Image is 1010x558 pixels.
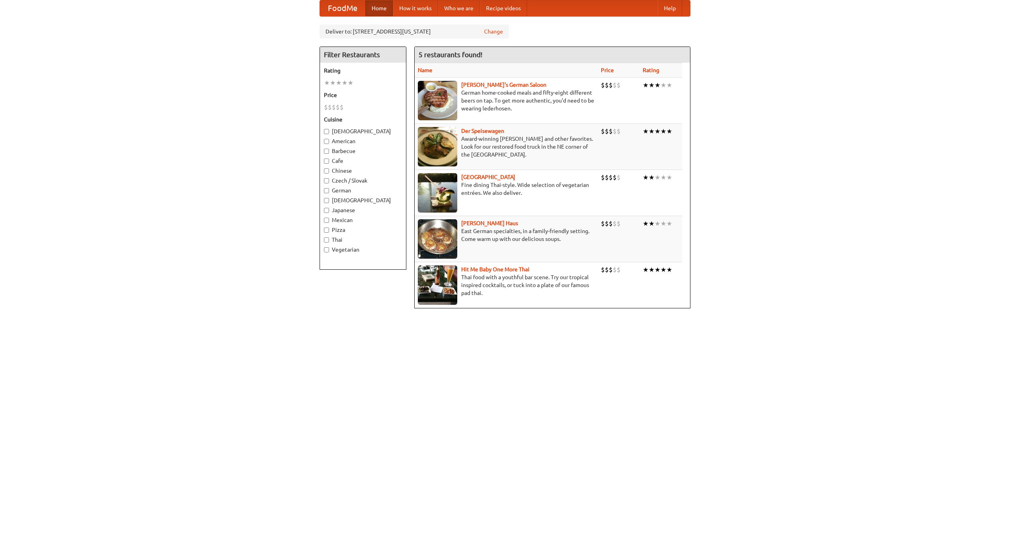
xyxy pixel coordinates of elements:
p: German home-cooked meals and fifty-eight different beers on tap. To get more authentic, you'd nee... [418,89,595,112]
li: $ [609,127,613,136]
a: Name [418,67,432,73]
li: $ [340,103,344,112]
li: ★ [649,265,655,274]
li: $ [605,219,609,228]
a: Who we are [438,0,480,16]
li: ★ [660,219,666,228]
li: $ [605,173,609,182]
li: $ [601,265,605,274]
input: [DEMOGRAPHIC_DATA] [324,129,329,134]
li: $ [609,173,613,182]
h5: Price [324,91,402,99]
img: kohlhaus.jpg [418,219,457,259]
img: speisewagen.jpg [418,127,457,166]
li: $ [601,127,605,136]
label: [DEMOGRAPHIC_DATA] [324,196,402,204]
li: $ [605,127,609,136]
li: $ [601,219,605,228]
img: satay.jpg [418,173,457,213]
input: American [324,139,329,144]
label: Mexican [324,216,402,224]
li: $ [605,265,609,274]
label: [DEMOGRAPHIC_DATA] [324,127,402,135]
label: Cafe [324,157,402,165]
input: Chinese [324,168,329,174]
li: ★ [666,265,672,274]
li: ★ [342,78,348,87]
input: Thai [324,237,329,243]
label: German [324,187,402,194]
input: Pizza [324,228,329,233]
input: [DEMOGRAPHIC_DATA] [324,198,329,203]
a: Price [601,67,614,73]
li: ★ [660,81,666,90]
a: [GEOGRAPHIC_DATA] [461,174,515,180]
input: Mexican [324,218,329,223]
li: ★ [643,265,649,274]
a: Hit Me Baby One More Thai [461,266,529,272]
li: $ [613,127,617,136]
p: East German specialties, in a family-friendly setting. Come warm up with our delicious soups. [418,227,595,243]
a: [PERSON_NAME] Haus [461,220,518,226]
img: babythai.jpg [418,265,457,305]
a: FoodMe [320,0,365,16]
li: ★ [660,127,666,136]
li: $ [617,219,621,228]
a: Rating [643,67,659,73]
label: Japanese [324,206,402,214]
a: Recipe videos [480,0,527,16]
li: ★ [666,81,672,90]
label: Thai [324,236,402,244]
img: esthers.jpg [418,81,457,120]
li: ★ [655,219,660,228]
label: Pizza [324,226,402,234]
b: [PERSON_NAME]'s German Saloon [461,82,546,88]
label: Vegetarian [324,246,402,254]
h4: Filter Restaurants [320,47,406,63]
input: Cafe [324,159,329,164]
li: ★ [649,219,655,228]
li: ★ [666,127,672,136]
label: American [324,137,402,145]
li: $ [609,219,613,228]
a: Help [658,0,682,16]
input: Japanese [324,208,329,213]
li: $ [617,127,621,136]
li: ★ [655,265,660,274]
h5: Rating [324,67,402,75]
li: ★ [655,81,660,90]
li: ★ [330,78,336,87]
li: $ [617,173,621,182]
li: ★ [643,81,649,90]
a: Der Speisewagen [461,128,504,134]
li: ★ [643,127,649,136]
h5: Cuisine [324,116,402,123]
li: ★ [643,219,649,228]
li: $ [601,81,605,90]
li: ★ [660,173,666,182]
p: Fine dining Thai-style. Wide selection of vegetarian entrées. We also deliver. [418,181,595,197]
label: Barbecue [324,147,402,155]
label: Chinese [324,167,402,175]
li: $ [613,219,617,228]
li: ★ [660,265,666,274]
input: German [324,188,329,193]
a: Home [365,0,393,16]
div: Deliver to: [STREET_ADDRESS][US_STATE] [320,24,509,39]
li: ★ [324,78,330,87]
li: $ [609,81,613,90]
li: $ [613,265,617,274]
li: ★ [348,78,353,87]
p: Award-winning [PERSON_NAME] and other favorites. Look for our restored food truck in the NE corne... [418,135,595,159]
p: Thai food with a youthful bar scene. Try our tropical inspired cocktails, or tuck into a plate of... [418,273,595,297]
li: ★ [649,127,655,136]
input: Czech / Slovak [324,178,329,183]
li: $ [605,81,609,90]
input: Barbecue [324,149,329,154]
li: ★ [655,127,660,136]
li: $ [617,81,621,90]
